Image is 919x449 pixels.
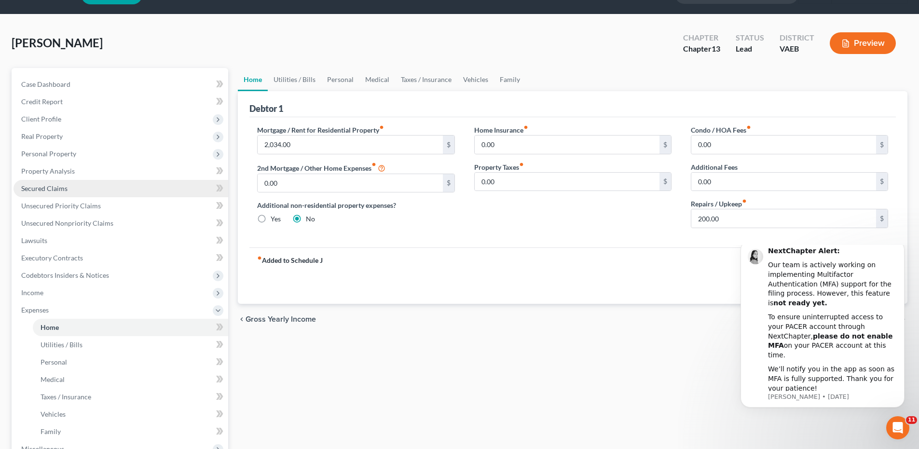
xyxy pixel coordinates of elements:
[14,180,228,197] a: Secured Claims
[246,315,316,323] span: Gross Yearly Income
[21,288,43,297] span: Income
[876,209,888,228] div: $
[780,32,814,43] div: District
[42,68,171,115] div: To ensure uninterrupted access to your PACER account through NextChapter, on your PACER account a...
[379,125,384,130] i: fiber_manual_record
[33,336,228,354] a: Utilities / Bills
[257,256,323,296] strong: Added to Schedule J
[41,427,61,435] span: Family
[12,36,103,50] span: [PERSON_NAME]
[886,416,909,439] iframe: Intercom live chat
[659,173,671,191] div: $
[523,125,528,130] i: fiber_manual_record
[691,162,738,172] label: Additional Fees
[42,120,171,148] div: We’ll notify you in the app as soon as MFA is fully supported. Thank you for your patience!
[33,388,228,406] a: Taxes / Insurance
[22,4,37,19] img: Profile image for Lindsey
[371,162,376,167] i: fiber_manual_record
[21,202,101,210] span: Unsecured Priority Claims
[691,125,751,135] label: Condo / HOA Fees
[736,43,764,54] div: Lead
[87,87,166,95] b: please do not enable
[14,76,228,93] a: Case Dashboard
[33,371,228,388] a: Medical
[271,214,281,224] label: Yes
[21,150,76,158] span: Personal Property
[712,44,720,53] span: 13
[14,197,228,215] a: Unsecured Priority Claims
[41,393,91,401] span: Taxes / Insurance
[41,375,65,383] span: Medical
[33,354,228,371] a: Personal
[257,256,262,260] i: fiber_manual_record
[268,68,321,91] a: Utilities / Bills
[519,162,524,167] i: fiber_manual_record
[474,125,528,135] label: Home Insurance
[830,32,896,54] button: Preview
[42,1,171,146] div: Message content
[42,148,171,156] p: Message from Lindsey, sent 20w ago
[14,232,228,249] a: Lawsuits
[443,174,454,192] div: $
[21,115,61,123] span: Client Profile
[42,2,114,10] b: NextChapter Alert:
[41,410,66,418] span: Vehicles
[33,319,228,336] a: Home
[14,163,228,180] a: Property Analysis
[14,249,228,267] a: Executory Contracts
[21,132,63,140] span: Real Property
[42,15,171,63] div: Our team is actively working on implementing Multifactor Authentication (MFA) support for the fil...
[683,32,720,43] div: Chapter
[21,306,49,314] span: Expenses
[14,93,228,110] a: Credit Report
[876,136,888,154] div: $
[726,245,919,444] iframe: Intercom notifications message
[47,54,101,62] b: not ready yet.
[238,68,268,91] a: Home
[238,315,246,323] i: chevron_left
[659,136,671,154] div: $
[258,136,442,154] input: --
[21,184,68,192] span: Secured Claims
[876,173,888,191] div: $
[906,416,917,424] span: 11
[257,125,384,135] label: Mortgage / Rent for Residential Property
[321,68,359,91] a: Personal
[691,136,876,154] input: --
[33,406,228,423] a: Vehicles
[21,80,70,88] span: Case Dashboard
[42,96,58,104] b: MFA
[21,97,63,106] span: Credit Report
[21,219,113,227] span: Unsecured Nonpriority Claims
[41,323,59,331] span: Home
[395,68,457,91] a: Taxes / Insurance
[691,173,876,191] input: --
[746,125,751,130] i: fiber_manual_record
[780,43,814,54] div: VAEB
[21,271,109,279] span: Codebtors Insiders & Notices
[475,173,659,191] input: --
[21,254,83,262] span: Executory Contracts
[257,162,385,174] label: 2nd Mortgage / Other Home Expenses
[257,200,454,210] label: Additional non-residential property expenses?
[41,340,82,349] span: Utilities / Bills
[475,136,659,154] input: --
[21,167,75,175] span: Property Analysis
[691,209,876,228] input: --
[258,174,442,192] input: --
[443,136,454,154] div: $
[457,68,494,91] a: Vehicles
[238,315,316,323] button: chevron_left Gross Yearly Income
[742,199,747,204] i: fiber_manual_record
[683,43,720,54] div: Chapter
[736,32,764,43] div: Status
[21,236,47,245] span: Lawsuits
[249,103,283,114] div: Debtor 1
[41,358,67,366] span: Personal
[691,199,747,209] label: Repairs / Upkeep
[359,68,395,91] a: Medical
[14,215,228,232] a: Unsecured Nonpriority Claims
[474,162,524,172] label: Property Taxes
[306,214,315,224] label: No
[33,423,228,440] a: Family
